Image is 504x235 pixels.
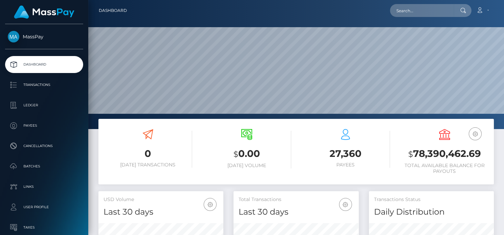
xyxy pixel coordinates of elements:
[301,147,390,160] h3: 27,360
[104,206,218,218] h4: Last 30 days
[104,196,218,203] h5: USD Volume
[239,206,353,218] h4: Last 30 days
[239,196,353,203] h5: Total Transactions
[400,163,489,174] h6: Total Available Balance for Payouts
[5,178,83,195] a: Links
[8,100,80,110] p: Ledger
[374,206,489,218] h4: Daily Distribution
[5,138,83,155] a: Cancellations
[5,199,83,216] a: User Profile
[5,97,83,114] a: Ledger
[8,31,19,42] img: MassPay
[408,149,413,159] small: $
[234,149,238,159] small: $
[104,162,192,168] h6: [DATE] Transactions
[5,34,83,40] span: MassPay
[8,59,80,70] p: Dashboard
[202,163,291,168] h6: [DATE] Volume
[99,3,127,18] a: Dashboard
[301,162,390,168] h6: Payees
[8,80,80,90] p: Transactions
[8,182,80,192] p: Links
[374,196,489,203] h5: Transactions Status
[8,161,80,171] p: Batches
[5,76,83,93] a: Transactions
[8,202,80,212] p: User Profile
[5,117,83,134] a: Payees
[5,56,83,73] a: Dashboard
[8,222,80,233] p: Taxes
[8,141,80,151] p: Cancellations
[104,147,192,160] h3: 0
[14,5,74,19] img: MassPay Logo
[400,147,489,161] h3: 78,390,462.69
[8,121,80,131] p: Payees
[390,4,454,17] input: Search...
[202,147,291,161] h3: 0.00
[5,158,83,175] a: Batches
